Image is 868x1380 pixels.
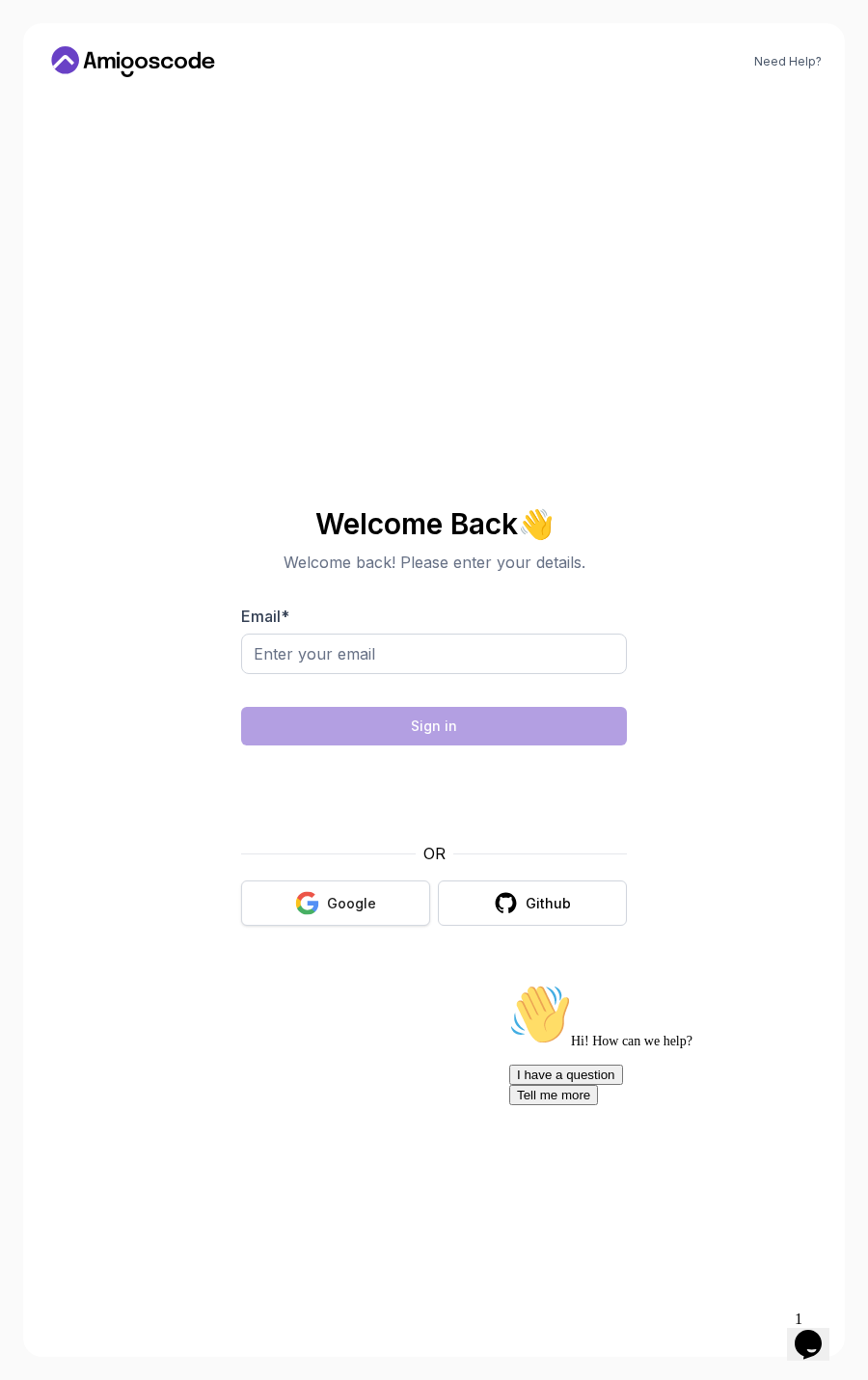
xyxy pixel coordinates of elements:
input: Enter your email [241,634,627,674]
button: Tell me more [8,109,96,129]
label: Email * [241,607,289,626]
button: Github [438,880,627,926]
iframe: chat widget [787,1303,849,1361]
div: Github [526,894,571,913]
img: :wave: [8,8,69,69]
span: Hi! How can we help? [8,58,191,72]
a: Home link [46,46,220,77]
button: I have a question [8,89,122,109]
button: Sign in [241,707,627,745]
p: Welcome back! Please enter your details. [241,551,627,574]
iframe: Widget containing checkbox for hCaptcha security challenge [288,757,580,830]
p: OR [423,842,446,865]
div: Sign in [411,717,457,736]
div: 👋Hi! How can we help?I have a questionTell me more [8,8,355,129]
a: Need Help? [754,54,822,69]
h2: Welcome Back [241,508,627,539]
span: 👋 [515,505,556,543]
button: Google [241,880,430,926]
div: Google [327,894,376,913]
iframe: chat widget [502,976,849,1293]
